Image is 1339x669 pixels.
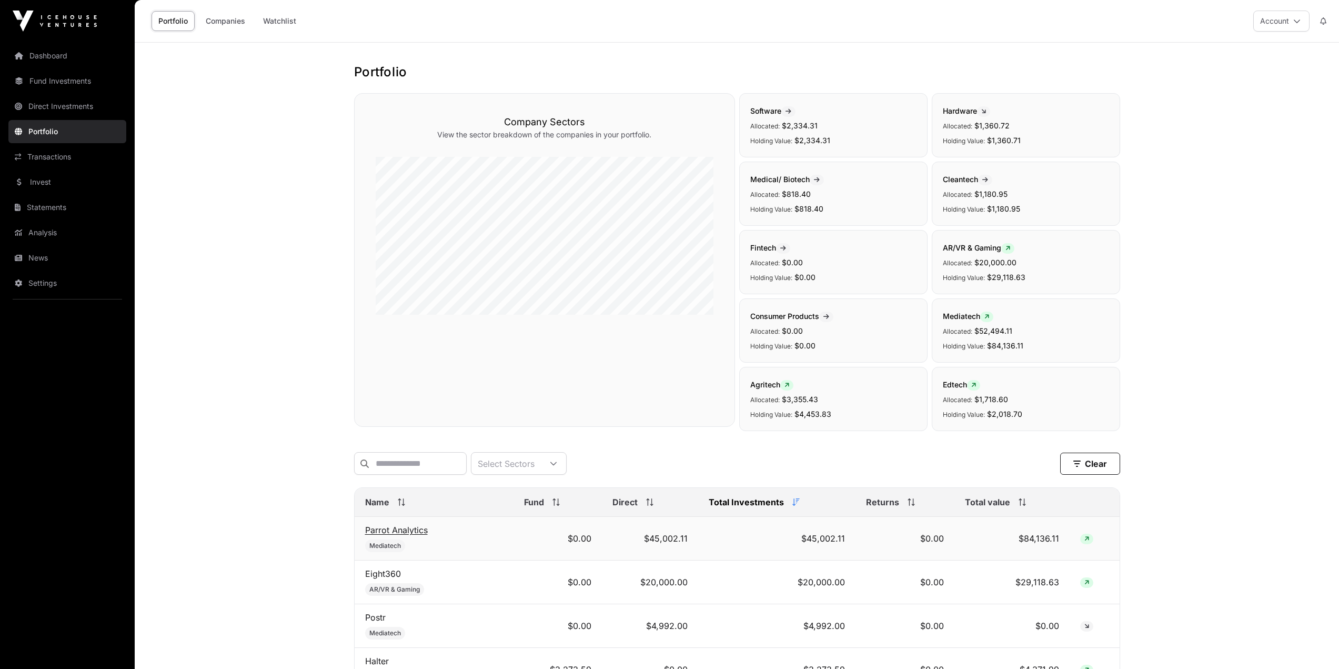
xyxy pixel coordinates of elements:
span: Agritech [750,380,793,389]
span: $3,355.43 [782,395,818,404]
a: Portfolio [8,120,126,143]
a: Halter [365,656,389,666]
span: Consumer Products [750,312,833,321]
a: Analysis [8,221,126,244]
span: Allocated: [943,396,972,404]
td: $20,000.00 [698,561,856,604]
img: Icehouse Ventures Logo [13,11,97,32]
span: Holding Value: [750,342,792,350]
span: Mediatech [369,542,401,550]
span: $1,180.95 [987,204,1020,213]
span: Total Investments [709,496,784,508]
td: $45,002.11 [602,517,698,561]
span: Fund [524,496,544,508]
h1: Portfolio [354,64,1120,81]
p: View the sector breakdown of the companies in your portfolio. [376,129,713,140]
td: $29,118.63 [954,561,1070,604]
span: $818.40 [782,189,811,198]
span: Allocated: [750,122,780,130]
span: Holding Value: [750,205,792,213]
div: Select Sectors [471,453,541,474]
span: $2,018.70 [987,410,1022,418]
span: Holding Value: [943,274,985,282]
a: Companies [199,11,252,31]
span: AR/VR & Gaming [943,243,1014,252]
td: $20,000.00 [602,561,698,604]
td: $84,136.11 [954,517,1070,561]
a: Watchlist [256,11,303,31]
span: $818.40 [794,204,823,213]
td: $0.00 [514,604,601,648]
button: Clear [1060,453,1120,475]
span: $1,360.71 [987,136,1021,145]
span: Allocated: [750,327,780,335]
span: Edtech [943,380,980,389]
span: Allocated: [943,327,972,335]
a: Direct Investments [8,95,126,118]
span: Holding Value: [943,137,985,145]
a: Settings [8,272,126,295]
span: $0.00 [782,258,803,267]
button: Account [1253,11,1310,32]
span: Name [365,496,389,508]
span: $20,000.00 [974,258,1016,267]
td: $0.00 [514,561,601,604]
span: Hardware [943,106,990,115]
a: Postr [365,612,386,623]
td: $0.00 [855,561,954,604]
td: $45,002.11 [698,517,856,561]
span: Mediatech [943,312,993,321]
span: $52,494.11 [974,326,1012,335]
a: Eight360 [365,568,401,579]
a: Dashboard [8,44,126,67]
td: $0.00 [514,517,601,561]
td: $0.00 [954,604,1070,648]
span: Returns [866,496,899,508]
span: $1,180.95 [974,189,1008,198]
span: $0.00 [794,273,816,282]
td: $4,992.00 [602,604,698,648]
span: Fintech [750,243,790,252]
span: Holding Value: [750,411,792,418]
a: Transactions [8,145,126,168]
td: $4,992.00 [698,604,856,648]
span: Holding Value: [943,342,985,350]
span: $2,334.31 [782,121,818,130]
span: $84,136.11 [987,341,1023,350]
span: Total value [965,496,1010,508]
span: Software [750,106,796,115]
a: Fund Investments [8,69,126,93]
span: $4,453.83 [794,410,831,418]
td: $0.00 [855,517,954,561]
span: Allocated: [943,259,972,267]
span: $1,718.60 [974,395,1008,404]
span: Allocated: [750,259,780,267]
span: Holding Value: [943,205,985,213]
span: $1,360.72 [974,121,1010,130]
span: $0.00 [794,341,816,350]
span: Allocated: [943,122,972,130]
a: Parrot Analytics [365,525,428,535]
span: Allocated: [750,396,780,404]
span: Holding Value: [943,411,985,418]
h3: Company Sectors [376,115,713,129]
a: Portfolio [152,11,195,31]
span: Direct [612,496,638,508]
span: Holding Value: [750,274,792,282]
a: Statements [8,196,126,219]
span: $29,118.63 [987,273,1025,282]
span: $0.00 [782,326,803,335]
span: $2,334.31 [794,136,830,145]
span: Medical/ Biotech [750,175,824,184]
span: Cleantech [943,175,992,184]
td: $0.00 [855,604,954,648]
span: AR/VR & Gaming [369,585,420,594]
a: Invest [8,171,126,194]
span: Holding Value: [750,137,792,145]
span: Allocated: [750,191,780,198]
span: Allocated: [943,191,972,198]
span: Mediatech [369,629,401,637]
a: News [8,246,126,269]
